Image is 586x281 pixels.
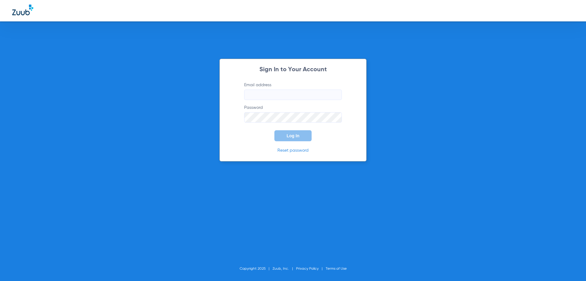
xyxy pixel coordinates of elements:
input: Password [244,112,342,123]
img: Zuub Logo [12,5,33,15]
li: Zuub, Inc. [273,266,296,272]
li: Copyright 2025 [240,266,273,272]
label: Password [244,105,342,123]
a: Reset password [277,148,309,153]
button: Log In [274,130,312,141]
span: Log In [287,133,299,138]
input: Email address [244,90,342,100]
iframe: Chat Widget [555,252,586,281]
h2: Sign In to Your Account [235,67,351,73]
label: Email address [244,82,342,100]
a: Terms of Use [326,267,347,271]
a: Privacy Policy [296,267,319,271]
